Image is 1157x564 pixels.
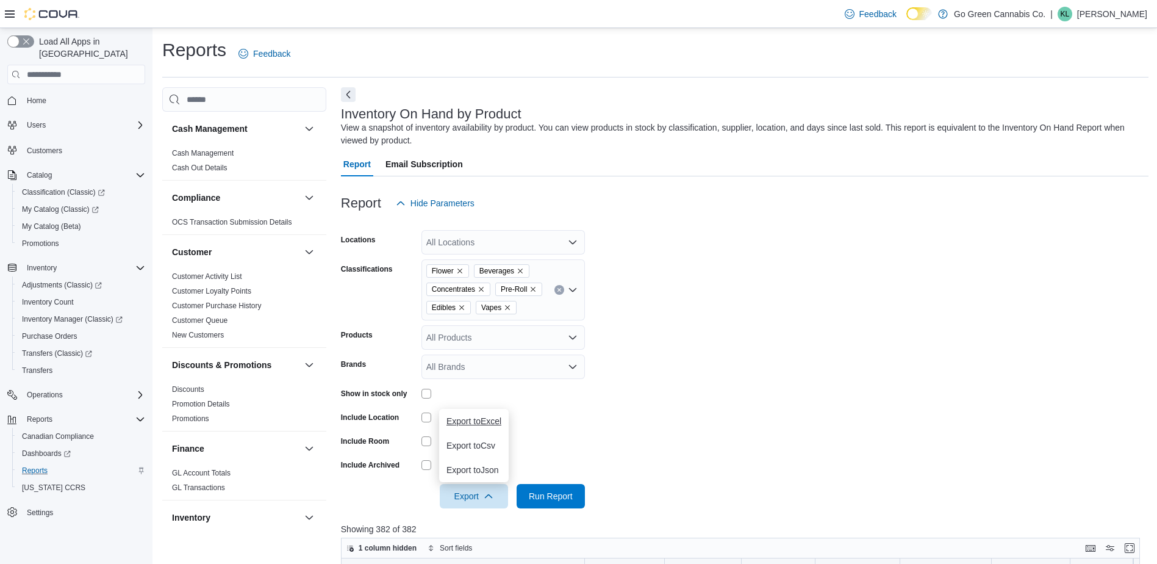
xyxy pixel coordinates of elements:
[17,463,145,478] span: Reports
[162,382,326,431] div: Discounts & Promotions
[22,366,52,375] span: Transfers
[17,202,145,217] span: My Catalog (Classic)
[341,460,399,470] label: Include Archived
[478,286,485,293] button: Remove Concentrates from selection in this group
[341,523,1148,535] p: Showing 382 of 382
[458,304,465,311] button: Remove Edibles from selection in this group
[22,204,99,214] span: My Catalog (Classic)
[34,35,145,60] span: Load All Apps in [GEOGRAPHIC_DATA]
[479,265,514,277] span: Beverages
[22,261,62,275] button: Inventory
[2,411,150,428] button: Reports
[17,429,145,444] span: Canadian Compliance
[27,390,63,400] span: Operations
[22,280,102,290] span: Adjustments (Classic)
[341,436,389,446] label: Include Room
[17,329,145,344] span: Purchase Orders
[17,446,76,461] a: Dashboards
[12,445,150,462] a: Dashboards
[22,93,51,108] a: Home
[172,330,224,340] span: New Customers
[2,117,150,134] button: Users
[27,508,53,518] span: Settings
[172,512,210,524] h3: Inventory
[17,363,57,378] a: Transfers
[22,505,58,520] a: Settings
[172,399,230,409] span: Promotion Details
[172,385,204,394] a: Discounts
[22,466,48,475] span: Reports
[446,416,501,426] span: Export to Excel
[17,236,64,251] a: Promotions
[341,87,356,102] button: Next
[517,267,524,275] button: Remove Beverages from selection in this group
[12,345,150,362] a: Transfers (Classic)
[432,265,454,277] span: Flower
[22,142,145,157] span: Customers
[12,218,150,235] button: My Catalog (Beta)
[172,316,227,325] a: Customer Queue
[17,429,99,444] a: Canadian Compliance
[17,236,145,251] span: Promotions
[22,143,67,158] a: Customers
[906,7,932,20] input: Dark Mode
[172,148,234,158] span: Cash Management
[446,465,501,475] span: Export to Json
[172,123,299,135] button: Cash Management
[17,463,52,478] a: Reports
[1061,7,1070,21] span: KL
[302,121,317,136] button: Cash Management
[12,311,150,328] a: Inventory Manager (Classic)
[17,446,145,461] span: Dashboards
[12,294,150,311] button: Inventory Count
[172,287,251,295] a: Customer Loyalty Points
[2,92,150,109] button: Home
[529,490,573,502] span: Run Report
[24,8,79,20] img: Cova
[172,359,271,371] h3: Discounts & Promotions
[17,278,145,292] span: Adjustments (Classic)
[341,264,393,274] label: Classifications
[385,152,463,176] span: Email Subscription
[446,441,501,450] span: Export to Csv
[2,504,150,521] button: Settings
[17,185,145,200] span: Classification (Classic)
[172,272,242,281] span: Customer Activity List
[343,152,371,176] span: Report
[172,272,242,281] a: Customer Activity List
[501,283,527,295] span: Pre-Roll
[17,295,79,309] a: Inventory Count
[22,168,57,183] button: Catalog
[302,358,317,372] button: Discounts & Promotions
[1077,7,1147,21] p: [PERSON_NAME]
[440,484,508,508] button: Export
[17,346,145,361] span: Transfers (Classic)
[1050,7,1053,21] p: |
[253,48,290,60] span: Feedback
[172,218,292,226] a: OCS Transaction Submission Details
[302,245,317,259] button: Customer
[22,349,92,358] span: Transfers (Classic)
[529,286,537,293] button: Remove Pre-Roll from selection in this group
[22,118,145,132] span: Users
[341,413,399,422] label: Include Location
[12,277,150,294] a: Adjustments (Classic)
[172,123,248,135] h3: Cash Management
[568,285,578,295] button: Open list of options
[17,219,145,234] span: My Catalog (Beta)
[426,264,469,278] span: Flower
[2,141,150,159] button: Customers
[172,246,212,258] h3: Customer
[17,278,107,292] a: Adjustments (Classic)
[341,360,366,369] label: Brands
[1058,7,1072,21] div: Kelly Lane
[22,483,85,493] span: [US_STATE] CCRS
[568,362,578,372] button: Open list of options
[517,484,585,508] button: Run Report
[17,312,127,327] a: Inventory Manager (Classic)
[447,484,501,508] span: Export
[12,479,150,496] button: [US_STATE] CCRS
[27,120,46,130] span: Users
[27,96,46,106] span: Home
